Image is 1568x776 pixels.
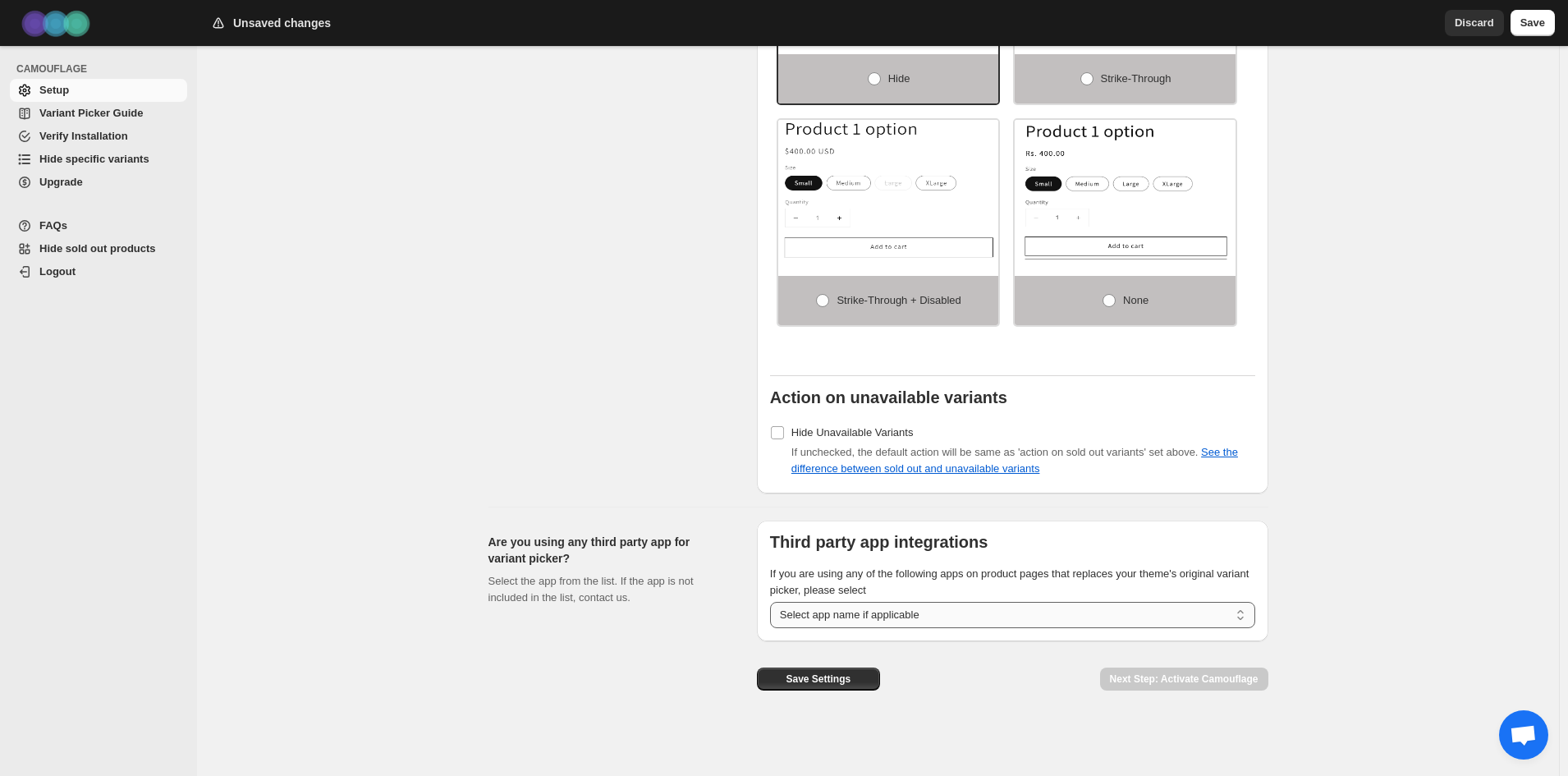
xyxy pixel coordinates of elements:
a: FAQs [10,214,187,237]
h2: Unsaved changes [233,15,331,31]
span: Hide [888,72,910,85]
a: Hide specific variants [10,148,187,171]
img: Strike-through + Disabled [778,120,999,259]
span: Save [1520,15,1545,31]
span: If you are using any of the following apps on product pages that replaces your theme's original v... [770,567,1249,596]
button: Save [1511,10,1555,36]
span: Strike-through [1101,72,1171,85]
span: Setup [39,84,69,96]
a: Verify Installation [10,125,187,148]
span: Hide sold out products [39,242,156,255]
span: If unchecked, the default action will be same as 'action on sold out variants' set above. [791,446,1238,475]
a: Logout [10,260,187,283]
div: Open chat [1499,710,1548,760]
span: Discard [1455,15,1494,31]
span: Hide specific variants [39,153,149,165]
img: None [1015,120,1236,259]
a: Setup [10,79,187,102]
a: Variant Picker Guide [10,102,187,125]
span: CAMOUFLAGE [16,62,189,76]
a: Upgrade [10,171,187,194]
span: Hide Unavailable Variants [791,426,914,439]
span: Upgrade [39,176,83,188]
span: Verify Installation [39,130,128,142]
span: None [1123,294,1148,306]
span: Variant Picker Guide [39,107,143,119]
span: FAQs [39,219,67,232]
b: Action on unavailable variants [770,388,1007,406]
span: Save Settings [786,673,850,686]
h2: Are you using any third party app for variant picker? [488,534,731,567]
a: Hide sold out products [10,237,187,260]
button: Save Settings [757,668,880,691]
span: Select the app from the list. If the app is not included in the list, contact us. [488,575,694,604]
span: Logout [39,265,76,278]
button: Discard [1445,10,1504,36]
span: Strike-through + Disabled [837,294,961,306]
b: Third party app integrations [770,533,988,551]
